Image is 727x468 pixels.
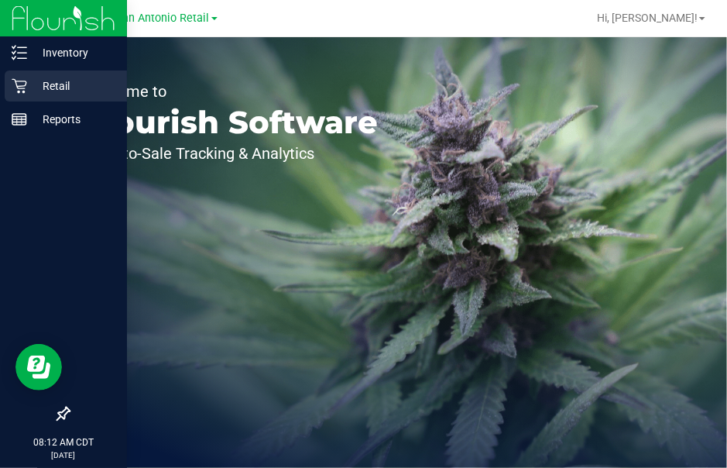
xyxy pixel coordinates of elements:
p: Retail [27,77,120,95]
span: TX San Antonio Retail [99,12,210,25]
p: Seed-to-Sale Tracking & Analytics [84,146,378,161]
p: Reports [27,110,120,129]
p: Flourish Software [84,107,378,138]
p: [DATE] [7,449,120,461]
p: Inventory [27,43,120,62]
inline-svg: Reports [12,112,27,127]
p: 08:12 AM CDT [7,435,120,449]
p: Welcome to [84,84,378,99]
inline-svg: Inventory [12,45,27,60]
inline-svg: Retail [12,78,27,94]
iframe: Resource center [15,344,62,391]
span: Hi, [PERSON_NAME]! [597,12,698,24]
